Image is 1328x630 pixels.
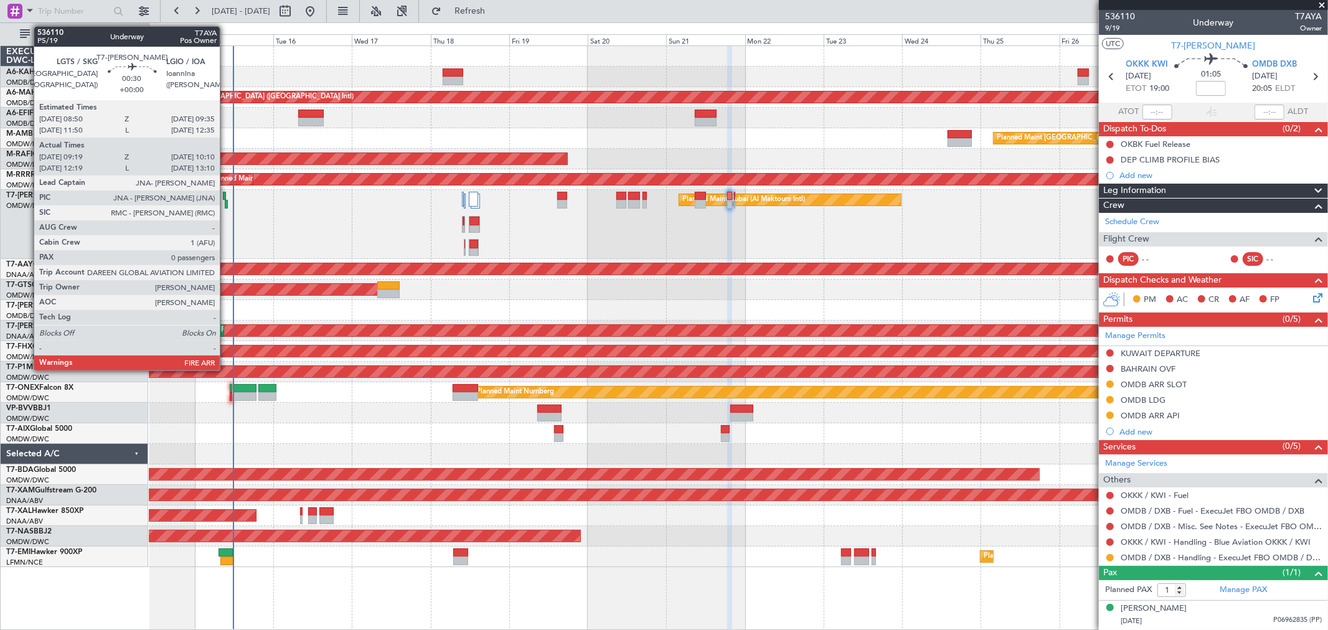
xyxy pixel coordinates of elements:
span: T7-ONEX [6,384,39,392]
span: Pax [1103,566,1117,580]
a: OMDW/DWC [6,414,49,423]
a: A6-MAHGlobal 7500 [6,89,79,96]
span: Dispatch Checks and Weather [1103,273,1222,288]
div: - - [1142,253,1170,265]
span: T7-P1MP [6,364,37,371]
span: Permits [1103,313,1133,327]
label: Planned PAX [1105,584,1152,596]
a: T7-AAYGlobal 7500 [6,261,75,268]
span: Dispatch To-Dos [1103,122,1166,136]
div: PIC [1118,252,1139,266]
span: Crew [1103,199,1124,213]
span: [DATE] [1126,70,1152,83]
div: Mon 22 [745,34,824,45]
a: OMDW/DWC [6,435,49,444]
a: OMDW/DWC [6,291,49,300]
div: [DATE] [151,25,172,35]
a: OMDW/DWC [6,393,49,403]
span: (1/1) [1283,566,1301,579]
a: T7-BDAGlobal 5000 [6,466,76,474]
a: T7-[PERSON_NAME]Global 6000 [6,322,121,330]
a: T7-[PERSON_NAME]Global 7500 [6,192,121,199]
a: OMDB/DXB [6,78,44,87]
div: Add new [1119,426,1322,437]
a: DNAA/ABV [6,270,43,280]
div: Sun 14 [116,34,195,45]
div: BAHRAIN OVF [1121,364,1175,374]
span: T7-XAL [6,507,32,515]
span: AF [1240,294,1250,306]
span: T7-FHX [6,343,32,350]
span: M-RRRR [6,171,35,179]
a: Manage Permits [1105,330,1166,342]
div: DEP CLIMB PROFILE BIAS [1121,154,1220,165]
span: (0/5) [1283,313,1301,326]
a: T7-GTSGlobal 7500 [6,281,74,289]
a: T7-NASBBJ2 [6,528,52,535]
div: Thu 25 [981,34,1059,45]
a: M-RAFIGlobal 7500 [6,151,75,158]
div: OMDB LDG [1121,395,1166,405]
span: ALDT [1288,106,1308,118]
span: Refresh [444,7,496,16]
div: Planned Maint Dubai (Al Maktoum Intl) [211,170,334,189]
span: 01:05 [1201,68,1221,81]
div: [PERSON_NAME] [1121,603,1187,615]
a: T7-FHXGlobal 5000 [6,343,75,350]
span: VP-BVV [6,405,33,412]
div: Planned Maint [GEOGRAPHIC_DATA] [984,547,1103,566]
span: All Aircraft [32,30,131,39]
span: [DATE] - [DATE] [212,6,270,17]
div: Underway [1194,17,1234,30]
a: LFMN/NCE [6,558,43,567]
a: DNAA/ABV [6,332,43,341]
a: OMDB/DXB [6,119,44,128]
span: T7-[PERSON_NAME] [6,192,78,199]
div: OMDB ARR SLOT [1121,379,1187,390]
div: - - [1266,253,1294,265]
span: OMDB DXB [1252,59,1297,71]
div: Tue 23 [824,34,902,45]
span: T7AYA [1295,10,1322,23]
a: A6-KAHLineage 1000 [6,68,82,76]
a: T7-AIXGlobal 5000 [6,425,72,433]
div: Sun 21 [666,34,745,45]
a: OMDW/DWC [6,537,49,547]
span: T7-[PERSON_NAME] [6,322,78,330]
button: UTC [1102,38,1124,49]
span: Others [1103,473,1131,487]
a: M-RRRRGlobal 6000 [6,171,78,179]
a: Manage Services [1105,458,1167,470]
a: DNAA/ABV [6,517,43,526]
a: OMDW/DWC [6,373,49,382]
span: (0/2) [1283,122,1301,135]
a: T7-XAMGulfstream G-200 [6,487,97,494]
div: Planned Maint Dubai (Al Maktoum Intl) [682,190,805,209]
span: ETOT [1126,83,1147,95]
div: Wed 17 [352,34,430,45]
div: OMDB ARR API [1121,410,1180,421]
a: T7-XALHawker 850XP [6,507,83,515]
span: CR [1208,294,1219,306]
div: Tue 16 [273,34,352,45]
span: AC [1177,294,1188,306]
div: Planned Maint [GEOGRAPHIC_DATA] (Seletar) [997,129,1143,148]
span: T7-AAY [6,261,33,268]
span: OKKK KWI [1126,59,1169,71]
a: Schedule Crew [1105,216,1159,228]
div: Planned Maint [GEOGRAPHIC_DATA] ([GEOGRAPHIC_DATA] Intl) [146,88,354,106]
span: ELDT [1275,83,1295,95]
span: A6-EFI [6,110,29,117]
div: SIC [1243,252,1263,266]
div: Sat 20 [588,34,666,45]
span: Services [1103,440,1136,454]
div: Fri 19 [509,34,588,45]
a: OMDB / DXB - Handling - ExecuJet FBO OMDB / DXB [1121,552,1322,563]
a: M-AMBRGlobal 5000 [6,130,80,138]
div: Mon 15 [195,34,273,45]
span: A6-KAH [6,68,35,76]
div: Fri 26 [1060,34,1138,45]
span: P06962835 (PP) [1273,615,1322,626]
a: OMDB/DXB [6,311,44,321]
input: --:-- [1142,105,1172,120]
